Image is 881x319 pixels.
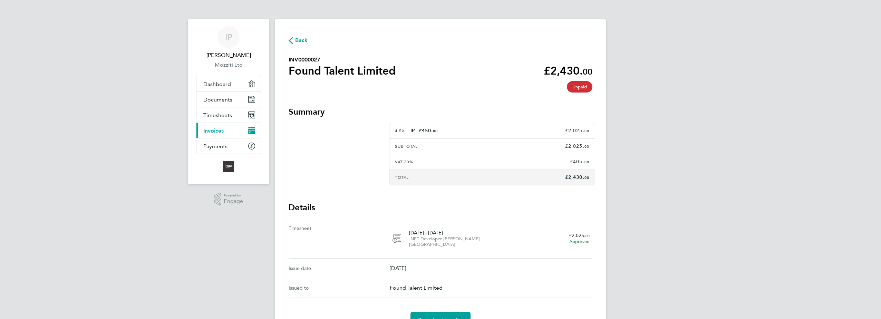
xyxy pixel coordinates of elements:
[224,199,243,204] span: Engage
[392,127,525,134] div: 4.5x
[196,76,261,91] a: Dashboard
[188,19,269,184] nav: Main navigation
[203,143,227,149] span: Payments
[584,160,589,164] span: 00
[203,96,232,103] span: Documents
[569,232,590,239] app-decimal: £2,025.
[419,128,438,134] app-decimal: £450.
[392,175,525,180] div: Total
[583,67,592,77] span: 00
[224,193,243,199] span: Powered by
[433,129,438,133] span: 00
[392,159,525,165] div: VAT 20%
[196,51,261,59] span: Ian Preece
[584,129,589,133] span: 00
[203,81,231,87] span: Dashboard
[565,128,589,134] app-decimal: £2,025.
[410,128,438,134] span: IP -
[223,161,234,172] img: foundtalent-logo-retina.png
[289,56,396,64] h2: INV0000027
[544,64,592,77] app-decimal: £2,430.
[203,112,232,118] span: Timesheets
[390,284,592,292] p: Found Talent Limited
[390,264,592,272] p: [DATE]
[392,144,525,149] div: Subtotal
[565,174,589,180] app-decimal: £2,430.
[196,138,261,154] a: Payments
[289,106,592,117] h3: Summary
[565,143,589,149] app-decimal: £2,025.
[225,33,232,42] span: IP
[289,202,592,213] h3: Details
[570,159,589,165] app-decimal: £405.
[214,193,243,206] a: Powered byEngage
[203,127,224,134] span: Invoices
[584,144,589,149] span: 00
[585,233,590,238] span: 00
[289,64,396,78] h1: Found Talent Limited
[567,81,592,93] span: This timesheet is unpaid.
[196,123,261,138] a: Invoices
[196,92,261,107] a: Documents
[196,61,261,69] a: Mozziti Ltd
[289,264,390,272] div: Issue date
[409,229,522,247] div: [DATE] - [DATE]
[584,175,589,180] span: 00
[196,26,261,59] a: IP[PERSON_NAME]
[289,36,308,45] button: Back
[196,161,261,172] a: Go to home page
[527,239,590,244] div: Approved
[289,284,390,292] div: Issued to
[295,36,308,45] span: Back
[289,224,390,253] div: Timesheet
[196,107,261,123] a: Timesheets
[409,236,522,247] div: .NET Developer [PERSON_NAME][GEOGRAPHIC_DATA]
[384,224,598,253] a: [DATE] - [DATE].NET Developer [PERSON_NAME][GEOGRAPHIC_DATA]£2,025.00Approved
